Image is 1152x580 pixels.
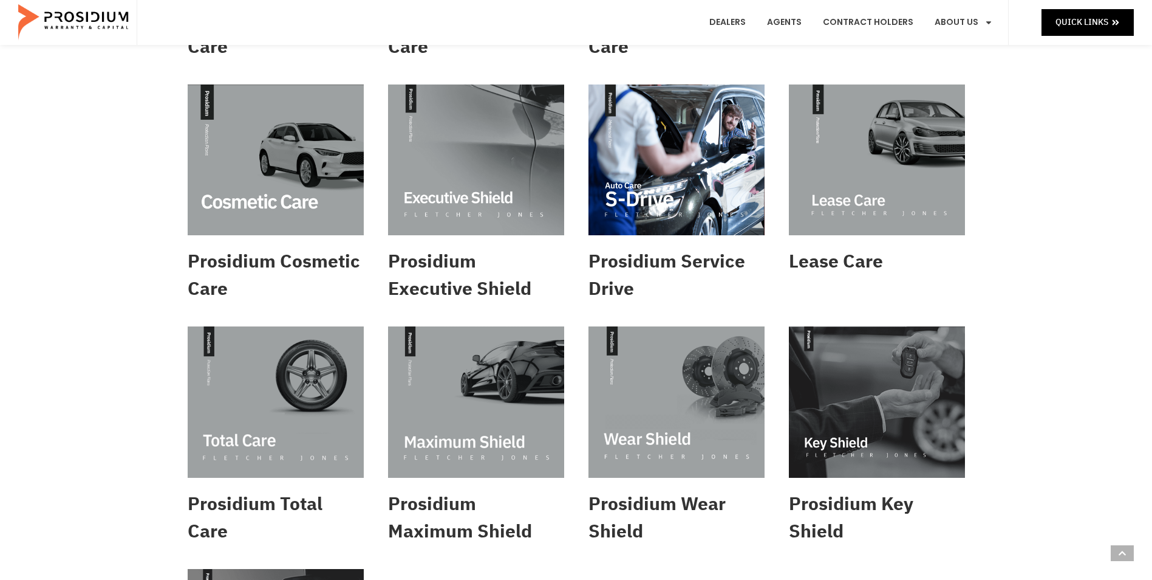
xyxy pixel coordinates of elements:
[188,490,364,545] h2: Prosidium Total Care
[588,490,765,545] h2: Prosidium Wear Shield
[388,247,564,302] h2: Prosidium Executive Shield
[789,490,965,545] h2: Prosidium Key Shield
[588,247,765,302] h2: Prosidium Service Drive
[388,490,564,545] h2: Prosidium Maximum Shield
[789,247,965,275] h2: Lease Care
[188,247,364,302] h2: Prosidium Cosmetic Care
[1041,9,1134,35] a: Quick Links
[1055,15,1108,30] span: Quick Links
